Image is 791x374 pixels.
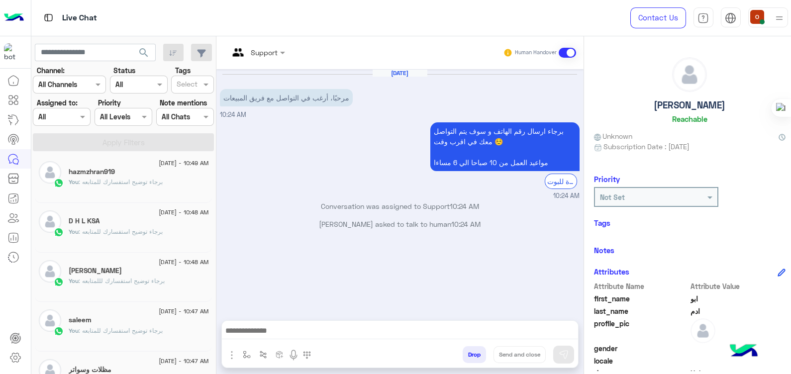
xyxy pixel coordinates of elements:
img: defaultAdmin.png [39,260,61,282]
span: null [691,356,786,366]
img: select flow [243,351,251,359]
span: ابو [691,293,786,304]
span: first_name [594,293,689,304]
p: 1/9/2025, 10:24 AM [430,122,580,171]
h6: Tags [594,218,786,227]
span: You [69,327,79,334]
span: برجاء توضيح استفسارك للمتابعه [79,228,163,235]
h6: Priority [594,175,620,184]
img: tab [697,12,709,24]
h5: [PERSON_NAME] [654,99,725,111]
img: tab [42,11,55,24]
a: Contact Us [630,7,686,28]
span: gender [594,343,689,354]
span: برجاء توضيح استفسارك للمتابعه [79,327,163,334]
h5: مظلات وسواتر [69,366,111,374]
img: tab [725,12,736,24]
span: 10:24 AM [451,220,481,228]
p: Conversation was assigned to Support [220,201,580,211]
div: Select [175,79,198,92]
img: profile [773,12,786,24]
span: profile_pic [594,318,689,341]
h5: hazmzhran919 [69,168,115,176]
button: Trigger scenario [255,346,271,363]
button: Drop [463,346,486,363]
h6: [DATE] [373,70,427,77]
label: Tags [175,65,191,76]
img: send message [559,350,569,360]
span: last_name [594,306,689,316]
button: search [132,44,156,65]
label: Status [113,65,135,76]
span: search [138,47,150,59]
img: send attachment [226,349,238,361]
p: [PERSON_NAME] asked to talk to human [220,219,580,229]
img: WhatsApp [54,326,64,336]
span: [DATE] - 10:48 AM [159,258,208,267]
small: Human Handover [515,49,557,57]
span: [DATE] - 10:47 AM [159,357,208,366]
span: برجاء توضيح استفسارك لللمتابعه [79,277,165,284]
span: 10:24 AM [220,111,246,118]
button: create order [271,346,288,363]
span: [DATE] - 10:48 AM [159,208,208,217]
label: Assigned to: [37,97,78,108]
span: برجاء توضيح استفسارك للمتابعه [79,178,163,186]
img: Trigger scenario [259,351,267,359]
h6: Attributes [594,267,629,276]
h5: D H L KSA [69,217,99,225]
span: [DATE] - 10:47 AM [159,307,208,316]
img: send voice note [288,349,299,361]
label: Priority [98,97,121,108]
p: 1/9/2025, 10:24 AM [220,89,353,106]
span: [DATE] - 10:49 AM [159,159,208,168]
button: Apply Filters [33,133,214,151]
h6: Reachable [672,114,707,123]
span: You [69,228,79,235]
h5: saleem [69,316,92,324]
h6: Notes [594,246,614,255]
img: Logo [4,7,24,28]
a: tab [693,7,713,28]
img: userImage [750,10,764,24]
img: defaultAdmin.png [39,210,61,233]
img: WhatsApp [54,227,64,237]
span: Attribute Value [691,281,786,291]
img: defaultAdmin.png [39,161,61,184]
label: Note mentions [160,97,207,108]
img: WhatsApp [54,178,64,188]
img: defaultAdmin.png [673,58,706,92]
span: Unknown [594,131,633,141]
img: hulul-logo.png [726,334,761,369]
span: Subscription Date : [DATE] [603,141,690,152]
span: You [69,178,79,186]
img: 114004088273201 [4,43,22,61]
span: Attribute Name [594,281,689,291]
span: null [691,343,786,354]
img: defaultAdmin.png [39,309,61,332]
h5: محمد الشرعبي [69,267,122,275]
img: defaultAdmin.png [691,318,715,343]
div: العودة للبوت [545,174,577,189]
span: locale [594,356,689,366]
label: Channel: [37,65,65,76]
img: create order [276,351,284,359]
span: 10:24 AM [553,191,580,201]
button: select flow [238,346,255,363]
p: Live Chat [62,11,97,25]
img: WhatsApp [54,277,64,287]
span: ادم [691,306,786,316]
span: 10:24 AM [450,202,479,210]
button: Send and close [494,346,546,363]
span: You [69,277,79,284]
